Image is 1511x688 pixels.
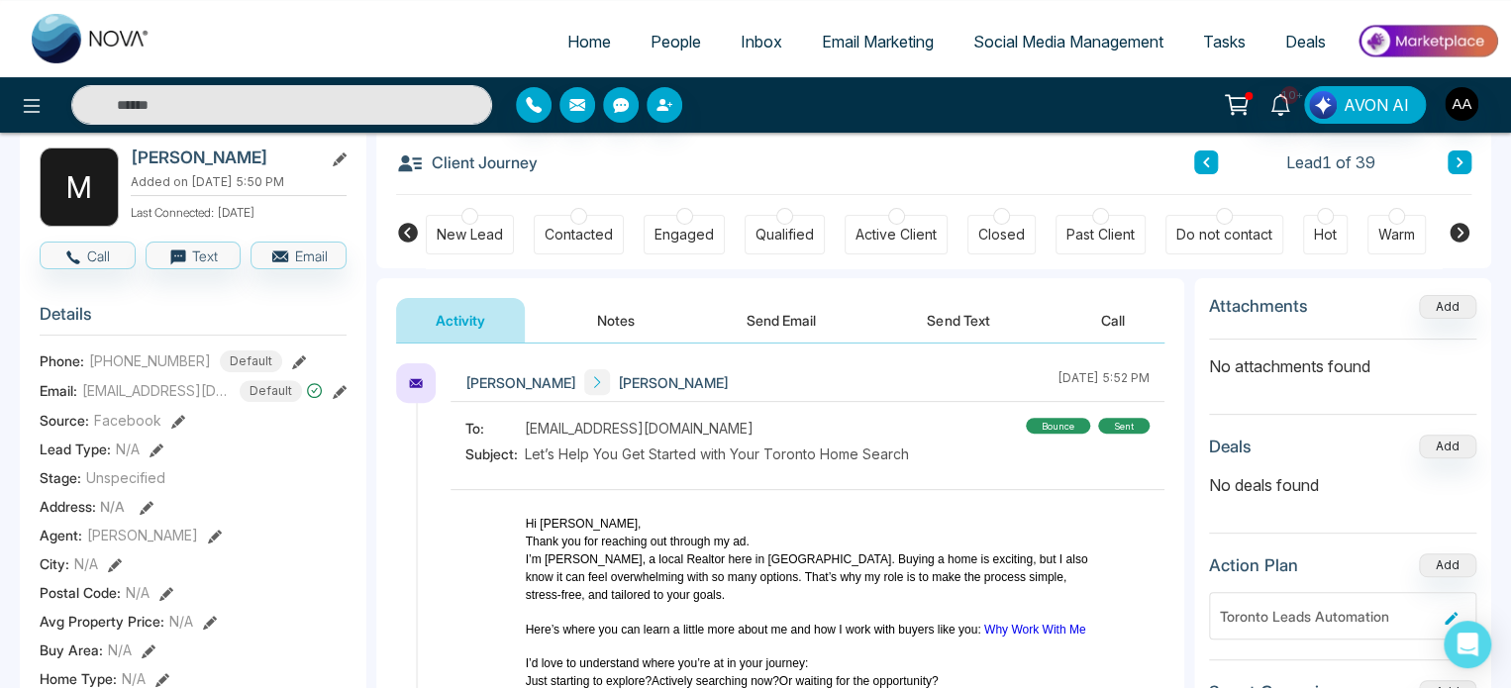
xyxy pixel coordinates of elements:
[40,553,69,574] span: City :
[1445,87,1478,121] img: User Avatar
[1026,418,1090,434] div: bounce
[40,147,119,227] div: M
[82,380,231,401] span: [EMAIL_ADDRESS][DOMAIN_NAME]
[40,582,121,603] span: Postal Code :
[40,467,81,488] span: Stage:
[220,350,282,372] span: Default
[1066,225,1135,245] div: Past Client
[755,225,814,245] div: Qualified
[1419,435,1476,458] button: Add
[525,443,909,464] span: Let’s Help You Get Started with Your Toronto Home Search
[1419,295,1476,319] button: Add
[89,350,211,371] span: [PHONE_NUMBER]
[1378,225,1415,245] div: Warm
[40,304,347,335] h3: Details
[108,639,132,660] span: N/A
[465,372,576,393] span: [PERSON_NAME]
[1286,150,1375,174] span: Lead 1 of 39
[40,525,82,545] span: Agent:
[86,467,165,488] span: Unspecified
[1344,93,1409,117] span: AVON AI
[802,23,954,60] a: Email Marketing
[1419,297,1476,314] span: Add
[1203,32,1246,51] span: Tasks
[1257,86,1304,121] a: 10+
[1209,296,1308,316] h3: Attachments
[396,147,538,177] h3: Client Journey
[525,418,754,439] span: [EMAIL_ADDRESS][DOMAIN_NAME]
[1285,32,1326,51] span: Deals
[437,225,503,245] div: New Lead
[32,14,151,63] img: Nova CRM Logo
[131,173,347,191] p: Added on [DATE] 5:50 PM
[131,200,347,222] p: Last Connected: [DATE]
[856,225,937,245] div: Active Client
[94,410,161,431] span: Facebook
[822,32,934,51] span: Email Marketing
[240,380,302,402] span: Default
[169,611,193,632] span: N/A
[40,496,125,517] span: Address:
[978,225,1025,245] div: Closed
[40,242,136,269] button: Call
[1314,225,1337,245] div: Hot
[40,410,89,431] span: Source:
[707,298,856,343] button: Send Email
[1209,437,1252,456] h3: Deals
[126,582,150,603] span: N/A
[40,611,164,632] span: Avg Property Price :
[887,298,1029,343] button: Send Text
[131,147,315,167] h2: [PERSON_NAME]
[1220,606,1437,627] div: Toronto Leads Automation
[618,372,729,393] span: [PERSON_NAME]
[396,298,525,343] button: Activity
[100,498,125,515] span: N/A
[40,350,84,371] span: Phone:
[465,443,525,464] span: Subject:
[548,23,631,60] a: Home
[1209,473,1476,497] p: No deals found
[1209,340,1476,378] p: No attachments found
[40,380,77,401] span: Email:
[567,32,611,51] span: Home
[557,298,674,343] button: Notes
[87,525,198,545] span: [PERSON_NAME]
[465,418,525,439] span: To:
[1209,555,1298,575] h3: Action Plan
[973,32,1163,51] span: Social Media Management
[721,23,802,60] a: Inbox
[1176,225,1272,245] div: Do not contact
[1356,19,1499,63] img: Market-place.gif
[1280,86,1298,104] span: 10+
[1183,23,1265,60] a: Tasks
[1061,298,1164,343] button: Call
[545,225,613,245] div: Contacted
[251,242,347,269] button: Email
[1304,86,1426,124] button: AVON AI
[1265,23,1346,60] a: Deals
[954,23,1183,60] a: Social Media Management
[1058,369,1150,395] div: [DATE] 5:52 PM
[1309,91,1337,119] img: Lead Flow
[651,32,701,51] span: People
[146,242,242,269] button: Text
[631,23,721,60] a: People
[741,32,782,51] span: Inbox
[1444,621,1491,668] div: Open Intercom Messenger
[1419,553,1476,577] button: Add
[40,639,103,660] span: Buy Area :
[40,439,111,459] span: Lead Type:
[74,553,98,574] span: N/A
[116,439,140,459] span: N/A
[1098,418,1150,434] div: sent
[655,225,714,245] div: Engaged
